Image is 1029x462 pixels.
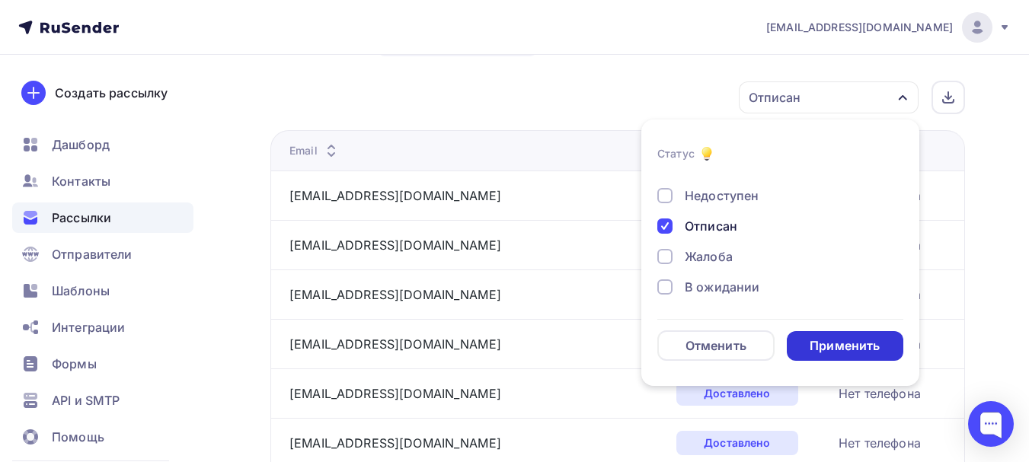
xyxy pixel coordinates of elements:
[641,119,919,386] ul: Отписан
[685,278,759,296] div: В ожидании
[676,381,798,406] div: Доставлено
[52,245,133,263] span: Отправители
[12,349,193,379] a: Формы
[676,431,798,455] div: Доставлено
[52,428,104,446] span: Помощь
[766,12,1011,43] a: [EMAIL_ADDRESS][DOMAIN_NAME]
[289,386,501,401] a: [EMAIL_ADDRESS][DOMAIN_NAME]
[289,237,501,253] a: [EMAIL_ADDRESS][DOMAIN_NAME]
[685,336,746,355] div: Отменить
[289,336,501,352] a: [EMAIL_ADDRESS][DOMAIN_NAME]
[685,247,733,266] div: Жалоба
[52,209,111,227] span: Рассылки
[657,146,695,161] div: Статус
[52,318,125,336] span: Интеграции
[12,276,193,306] a: Шаблоны
[52,135,110,154] span: Дашборд
[810,337,880,355] div: Применить
[766,20,953,35] span: [EMAIL_ADDRESS][DOMAIN_NAME]
[289,287,501,302] a: [EMAIL_ADDRESS][DOMAIN_NAME]
[839,434,921,452] div: Нет телефона
[839,384,921,403] div: Нет телефона
[738,81,919,114] button: Отписан
[52,172,110,190] span: Контакты
[12,129,193,160] a: Дашборд
[12,202,193,233] a: Рассылки
[12,239,193,269] a: Отправители
[685,217,737,235] div: Отписан
[52,355,97,373] span: Формы
[52,282,110,300] span: Шаблоны
[749,88,801,107] div: Отписан
[685,186,759,205] div: Недоступен
[12,166,193,196] a: Контакты
[289,435,501,451] a: [EMAIL_ADDRESS][DOMAIN_NAME]
[289,188,501,203] a: [EMAIL_ADDRESS][DOMAIN_NAME]
[52,391,120,409] span: API и SMTP
[55,84,168,102] div: Создать рассылку
[289,143,340,158] div: Email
